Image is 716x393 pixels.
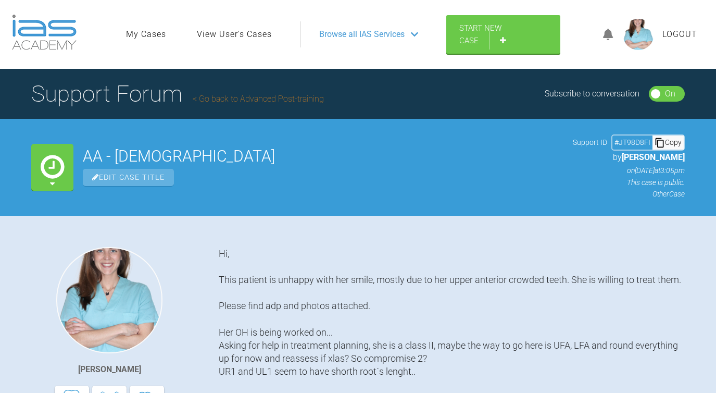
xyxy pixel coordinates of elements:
a: Start New Case [446,15,560,54]
img: Rita Ferreira [56,247,162,353]
a: View User's Cases [197,28,272,41]
p: on [DATE] at 3:05pm [573,165,685,176]
p: This case is public. [573,177,685,188]
h2: AA - [DEMOGRAPHIC_DATA] [83,149,563,164]
div: [PERSON_NAME] [78,363,141,376]
div: Copy [652,136,684,149]
div: Subscribe to conversation [545,87,639,101]
span: Browse all IAS Services [319,28,405,41]
span: [PERSON_NAME] [622,152,685,162]
a: Go back to Advanced Post-training [193,94,324,104]
a: My Cases [126,28,166,41]
img: logo-light.3e3ef733.png [12,15,77,50]
div: # JT98D8FI [612,137,652,148]
span: Start New Case [459,23,501,45]
p: by [573,151,685,164]
a: Logout [662,28,697,41]
div: On [665,87,675,101]
h1: Support Forum [31,76,324,112]
span: Support ID [573,137,607,148]
img: profile.png [623,19,654,50]
span: Edit Case Title [83,169,174,186]
p: Other Case [573,188,685,200]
